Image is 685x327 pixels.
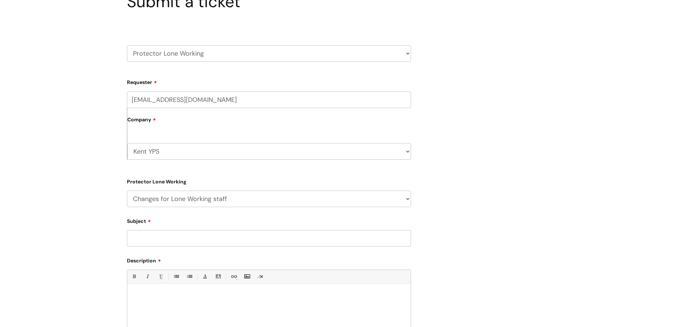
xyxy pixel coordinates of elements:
a: 1. Ordered List (Ctrl-Shift-8) [185,272,194,281]
a: Font Color [200,272,209,281]
label: Description [127,255,411,264]
a: Remove formatting (Ctrl-\) [256,272,265,281]
a: Bold (Ctrl-B) [129,272,138,281]
a: Back Color [214,272,223,281]
input: Email [127,92,411,108]
label: Company [127,114,411,130]
a: Insert Image... [242,272,251,281]
a: • Unordered List (Ctrl-Shift-7) [172,272,181,281]
a: Link [229,272,238,281]
label: Protector Lone Working [127,177,411,185]
a: Italic (Ctrl-I) [143,272,152,281]
label: Subject [127,216,411,224]
a: Underline(Ctrl-U) [156,272,165,281]
label: Requester [127,77,411,85]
